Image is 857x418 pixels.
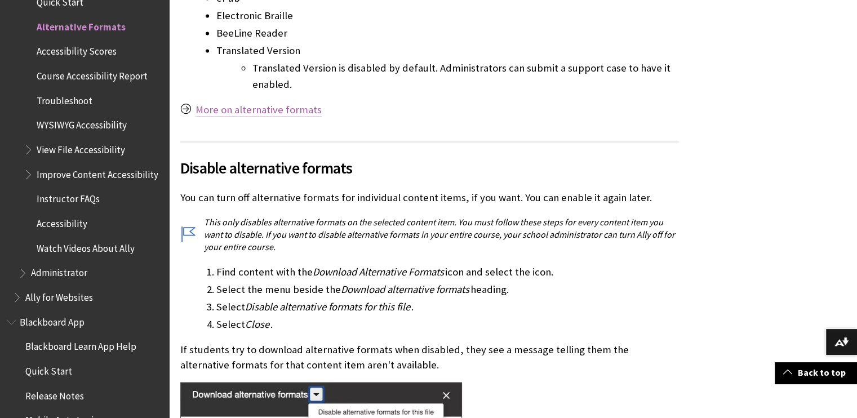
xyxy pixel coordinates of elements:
span: Disable alternative formats [180,155,679,179]
li: Translated Version is disabled by default. Administrators can submit a support case to have it en... [252,60,679,92]
span: Quick Start [25,362,72,377]
span: Accessibility [37,214,87,229]
p: This only disables alternative formats on the selected content item. You must follow these steps ... [180,215,679,253]
span: Release Notes [25,386,84,402]
span: Improve Content Accessibility [37,165,158,180]
span: Accessibility Scores [37,42,117,57]
p: You can turn off alternative formats for individual content items, if you want. You can enable it... [180,190,679,204]
li: Select . [216,299,679,314]
li: Select . [216,316,679,332]
a: Back to top [775,362,857,383]
span: Watch Videos About Ally [37,239,135,254]
a: More on alternative formats [196,103,322,117]
span: WYSIWYG Accessibility [37,116,127,131]
span: Troubleshoot [37,91,92,106]
span: Alternative Formats [37,17,126,33]
span: Disable alternative formats for this file [245,300,410,313]
li: Find content with the icon and select the icon. [216,264,679,279]
li: Select the menu beside the heading. [216,281,679,297]
li: BeeLine Reader [216,25,679,41]
span: Administrator [31,264,87,279]
span: View File Accessibility [37,140,125,155]
span: Blackboard App [20,313,85,328]
span: Instructor FAQs [37,190,100,205]
li: Translated Version [216,43,679,92]
span: Blackboard Learn App Help [25,337,136,352]
span: Ally for Websites [25,288,93,303]
p: If students try to download alternative formats when disabled, they see a message telling them th... [180,342,679,371]
span: Close [245,317,269,330]
li: Electronic Braille [216,8,679,24]
span: Download alternative formats [341,282,469,295]
span: Course Accessibility Report [37,66,148,82]
span: Download Alternative Formats [313,265,444,278]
